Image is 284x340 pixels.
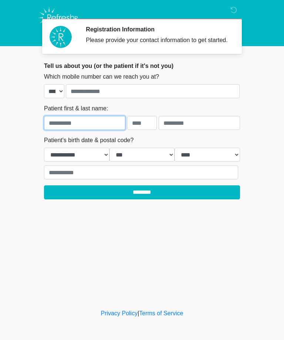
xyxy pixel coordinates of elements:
[44,136,133,145] label: Patient's birth date & postal code?
[44,72,159,81] label: Which mobile number can we reach you at?
[101,310,138,316] a: Privacy Policy
[44,62,240,69] h2: Tell us about you (or the patient if it's not you)
[139,310,183,316] a: Terms of Service
[44,104,108,113] label: Patient first & last name:
[138,310,139,316] a: |
[50,26,72,48] img: Agent Avatar
[37,6,81,30] img: Refresh RX Logo
[86,36,229,45] div: Please provide your contact information to get started.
